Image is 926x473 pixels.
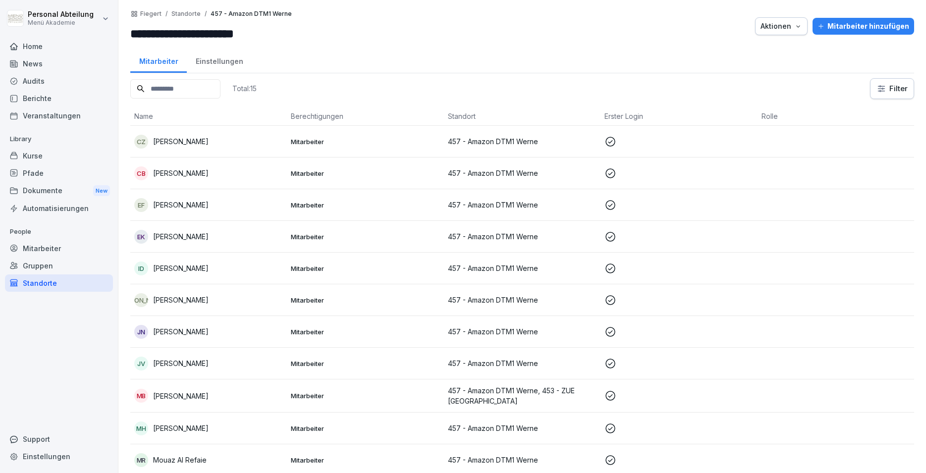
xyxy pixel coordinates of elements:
[153,168,209,178] p: [PERSON_NAME]
[134,230,148,244] div: EK
[291,424,439,433] p: Mitarbeiter
[134,325,148,339] div: JN
[5,55,113,72] a: News
[187,48,252,73] a: Einstellungen
[134,166,148,180] div: CB
[5,200,113,217] a: Automatisierungen
[448,200,597,210] p: 457 - Amazon DTM1 Werne
[153,455,207,465] p: Mouaz Al Refaie
[205,10,207,17] p: /
[134,421,148,435] div: MH
[5,430,113,448] div: Support
[444,107,600,126] th: Standort
[5,274,113,292] a: Standorte
[871,79,914,99] button: Filter
[153,136,209,147] p: [PERSON_NAME]
[755,17,808,35] button: Aktionen
[93,185,110,197] div: New
[291,264,439,273] p: Mitarbeiter
[153,231,209,242] p: [PERSON_NAME]
[291,169,439,178] p: Mitarbeiter
[171,10,201,17] p: Standorte
[5,182,113,200] a: DokumenteNew
[5,240,113,257] a: Mitarbeiter
[291,296,439,305] p: Mitarbeiter
[140,10,162,17] a: Fiegert
[5,107,113,124] a: Veranstaltungen
[5,448,113,465] a: Einstellungen
[153,263,209,273] p: [PERSON_NAME]
[153,200,209,210] p: [PERSON_NAME]
[5,182,113,200] div: Dokumente
[761,21,802,32] div: Aktionen
[600,107,757,126] th: Erster Login
[134,293,148,307] div: [PERSON_NAME]
[813,18,914,35] button: Mitarbeiter hinzufügen
[448,231,597,242] p: 457 - Amazon DTM1 Werne
[448,263,597,273] p: 457 - Amazon DTM1 Werne
[165,10,167,17] p: /
[5,147,113,164] a: Kurse
[291,359,439,368] p: Mitarbeiter
[448,385,597,406] p: 457 - Amazon DTM1 Werne, 453 - ZUE [GEOGRAPHIC_DATA]
[448,423,597,433] p: 457 - Amazon DTM1 Werne
[5,131,113,147] p: Library
[5,164,113,182] a: Pfade
[448,455,597,465] p: 457 - Amazon DTM1 Werne
[28,19,94,26] p: Menü Akademie
[153,423,209,433] p: [PERSON_NAME]
[291,137,439,146] p: Mitarbeiter
[448,358,597,368] p: 457 - Amazon DTM1 Werne
[134,262,148,275] div: ID
[153,358,209,368] p: [PERSON_NAME]
[211,10,292,17] p: 457 - Amazon DTM1 Werne
[134,135,148,149] div: CZ
[153,391,209,401] p: [PERSON_NAME]
[134,453,148,467] div: MR
[758,107,914,126] th: Rolle
[134,357,148,370] div: JV
[291,327,439,336] p: Mitarbeiter
[287,107,443,126] th: Berechtigungen
[130,48,187,73] a: Mitarbeiter
[5,38,113,55] a: Home
[291,232,439,241] p: Mitarbeiter
[817,21,909,32] div: Mitarbeiter hinzufügen
[5,72,113,90] a: Audits
[134,389,148,403] div: MB
[291,201,439,210] p: Mitarbeiter
[876,84,908,94] div: Filter
[5,257,113,274] a: Gruppen
[448,326,597,337] p: 457 - Amazon DTM1 Werne
[28,10,94,19] p: Personal Abteilung
[448,295,597,305] p: 457 - Amazon DTM1 Werne
[153,326,209,337] p: [PERSON_NAME]
[153,295,209,305] p: [PERSON_NAME]
[5,90,113,107] a: Berichte
[291,456,439,465] p: Mitarbeiter
[5,224,113,240] p: People
[134,198,148,212] div: EF
[448,136,597,147] p: 457 - Amazon DTM1 Werne
[232,84,257,93] p: Total: 15
[130,107,287,126] th: Name
[291,391,439,400] p: Mitarbeiter
[448,168,597,178] p: 457 - Amazon DTM1 Werne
